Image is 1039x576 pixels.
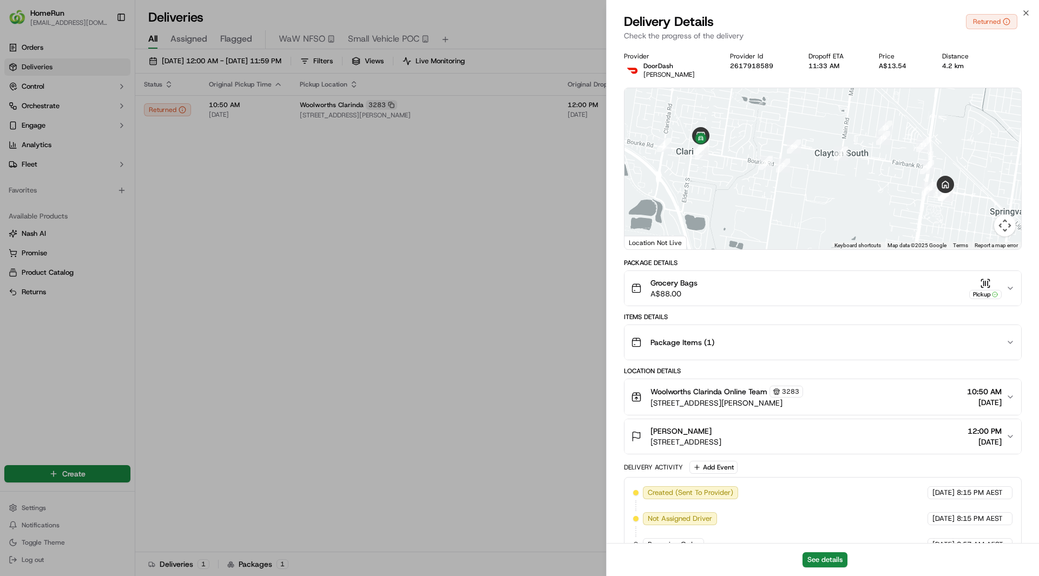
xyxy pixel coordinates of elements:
[942,62,987,70] div: 4.2 km
[876,131,890,145] div: 19
[624,259,1022,267] div: Package Details
[957,514,1003,524] span: 8:15 PM AEST
[624,325,1021,360] button: Package Items (1)
[969,290,1002,299] div: Pickup
[879,62,924,70] div: A$13.54
[808,52,862,61] div: Dropoff ETA
[969,278,1002,299] button: Pickup
[834,147,848,161] div: 8
[968,436,1002,447] span: [DATE]
[624,419,1021,454] button: [PERSON_NAME][STREET_ADDRESS]12:00 PM[DATE]
[887,242,946,248] span: Map data ©2025 Google
[939,187,953,201] div: 15
[957,488,1003,498] span: 8:15 PM AEST
[967,397,1002,408] span: [DATE]
[643,70,695,79] span: [PERSON_NAME]
[657,138,671,152] div: 3
[650,436,721,447] span: [STREET_ADDRESS]
[803,552,847,567] button: See details
[808,62,862,70] div: 11:33 AM
[942,52,987,61] div: Distance
[730,52,791,61] div: Provider Id
[776,158,790,173] div: 7
[650,426,712,436] span: [PERSON_NAME]
[624,236,687,249] div: Location Not Live
[624,13,714,30] span: Delivery Details
[650,386,767,397] span: Woolworths Clarinda Online Team
[624,313,1022,321] div: Items Details
[916,138,930,152] div: 17
[650,337,714,348] span: Package Items ( 1 )
[643,62,695,70] p: DoorDash
[922,182,936,196] div: 16
[648,488,733,498] span: Created (Sent To Provider)
[920,160,934,174] div: 9
[953,242,968,248] a: Terms (opens in new tab)
[624,271,1021,306] button: Grocery BagsA$88.00Pickup
[650,277,698,288] span: Grocery Bags
[787,140,801,154] div: 20
[624,367,1022,375] div: Location Details
[966,14,1017,29] button: Returned
[938,187,952,201] div: 13
[624,379,1021,415] button: Woolworths Clarinda Online Team3283[STREET_ADDRESS][PERSON_NAME]10:50 AM[DATE]
[648,514,712,524] span: Not Assigned Driver
[938,187,952,201] div: 14
[932,514,955,524] span: [DATE]
[624,463,683,472] div: Delivery Activity
[834,242,881,249] button: Keyboard shortcuts
[627,235,663,249] a: Open this area in Google Maps (opens a new window)
[932,540,955,549] span: [DATE]
[627,235,663,249] img: Google
[782,387,799,396] span: 3283
[624,52,713,61] div: Provider
[624,62,641,79] img: doordash_logo_v2.png
[689,461,738,474] button: Add Event
[650,398,803,408] span: [STREET_ADDRESS][PERSON_NAME]
[648,540,699,549] span: Preparing Order
[759,156,773,170] div: 21
[994,215,1016,236] button: Map camera controls
[957,540,1003,549] span: 8:57 AM AEST
[694,141,708,155] div: 22
[932,488,955,498] span: [DATE]
[878,121,892,135] div: 18
[695,145,709,160] div: 6
[650,288,698,299] span: A$88.00
[624,30,1022,41] p: Check the progress of the delivery
[975,242,1018,248] a: Report a map error
[968,426,1002,436] span: 12:00 PM
[967,386,1002,397] span: 10:50 AM
[730,62,773,70] button: 2617918589
[694,141,708,155] div: 23
[879,52,924,61] div: Price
